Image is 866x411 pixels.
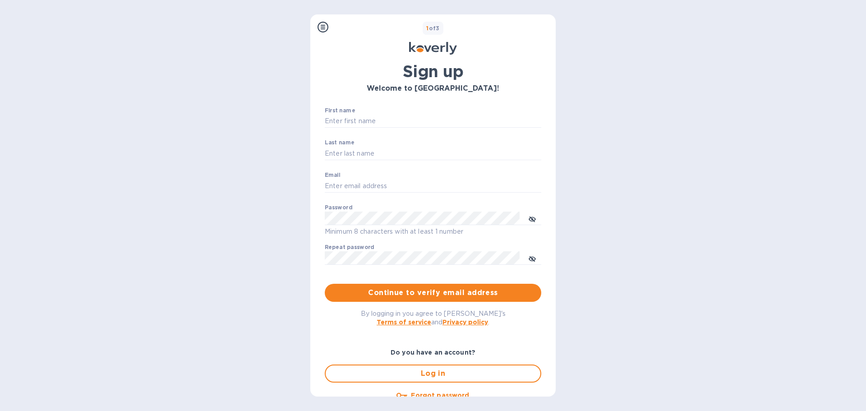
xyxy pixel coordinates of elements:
p: Minimum 8 characters with at least 1 number [325,226,541,237]
button: toggle password visibility [523,209,541,227]
button: toggle password visibility [523,249,541,267]
a: Terms of service [377,319,431,326]
span: Log in [333,368,533,379]
b: Do you have an account? [391,349,475,356]
span: 1 [426,25,428,32]
span: Continue to verify email address [332,287,534,298]
label: First name [325,108,355,113]
label: Password [325,205,352,211]
input: Enter email address [325,179,541,193]
label: Email [325,173,341,178]
span: By logging in you agree to [PERSON_NAME]'s and . [361,310,506,326]
h3: Welcome to [GEOGRAPHIC_DATA]! [325,84,541,93]
button: Log in [325,365,541,383]
label: Last name [325,140,355,146]
b: of 3 [426,25,440,32]
h1: Sign up [325,62,541,81]
a: Privacy policy [442,319,488,326]
input: Enter last name [325,147,541,160]
u: Forgot password [411,392,469,399]
button: Continue to verify email address [325,284,541,302]
input: Enter first name [325,115,541,128]
label: Repeat password [325,245,374,250]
